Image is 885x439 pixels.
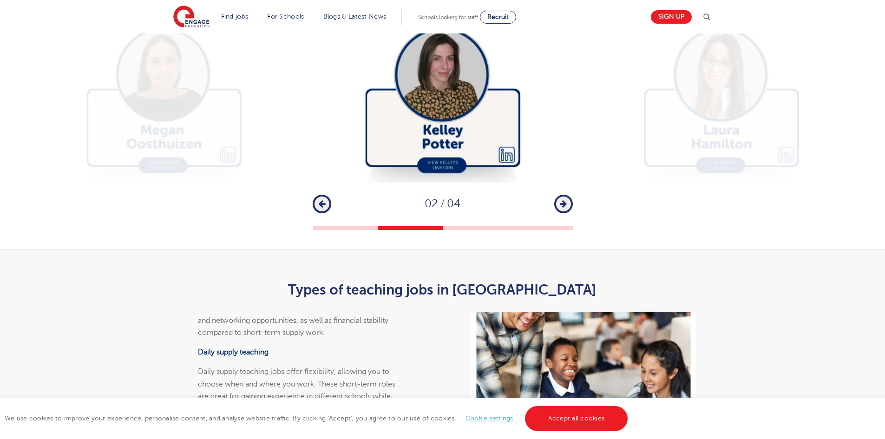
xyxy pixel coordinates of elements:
[425,197,438,210] span: 02
[288,282,597,298] b: Types of teaching jobs in [GEOGRAPHIC_DATA]
[487,13,509,20] span: Recruit
[651,10,692,24] a: Sign up
[418,14,478,20] span: Schools looking for staff
[313,226,378,230] button: 1 of 4
[443,226,508,230] button: 3 of 4
[465,415,513,422] a: Cookie settings
[198,348,269,356] b: Daily supply teaching
[267,13,304,20] a: For Schools
[198,367,395,413] span: Daily supply teaching jobs offer flexibility, allowing you to choose when and where you work. The...
[173,6,210,29] img: Engage Education
[480,11,516,24] a: Recruit
[378,226,443,230] button: 2 of 4
[508,226,573,230] button: 4 of 4
[221,13,249,20] a: Find jobs
[323,13,387,20] a: Blogs & Latest News
[447,197,460,210] span: 04
[5,415,630,422] span: We use cookies to improve your experience, personalise content, and analyse website traffic. By c...
[438,197,447,210] span: /
[525,406,628,431] a: Accept all cookies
